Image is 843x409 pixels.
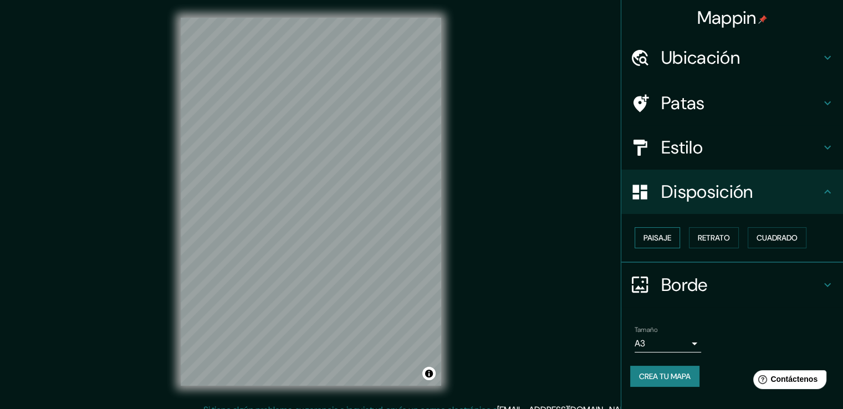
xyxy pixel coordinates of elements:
[422,367,436,380] button: Activar o desactivar atribución
[621,35,843,80] div: Ubicación
[661,180,753,203] font: Disposición
[630,366,699,387] button: Crea tu mapa
[661,91,705,115] font: Patas
[621,125,843,170] div: Estilo
[635,335,701,352] div: A3
[744,366,831,397] iframe: Lanzador de widgets de ayuda
[621,81,843,125] div: Patas
[643,233,671,243] font: Paisaje
[661,136,703,159] font: Estilo
[698,233,730,243] font: Retrato
[621,263,843,307] div: Borde
[748,227,806,248] button: Cuadrado
[635,325,657,334] font: Tamaño
[689,227,739,248] button: Retrato
[661,273,708,296] font: Borde
[758,15,767,24] img: pin-icon.png
[181,18,441,386] canvas: Mapa
[697,6,757,29] font: Mappin
[757,233,798,243] font: Cuadrado
[661,46,740,69] font: Ubicación
[635,227,680,248] button: Paisaje
[635,338,645,349] font: A3
[621,170,843,214] div: Disposición
[639,371,691,381] font: Crea tu mapa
